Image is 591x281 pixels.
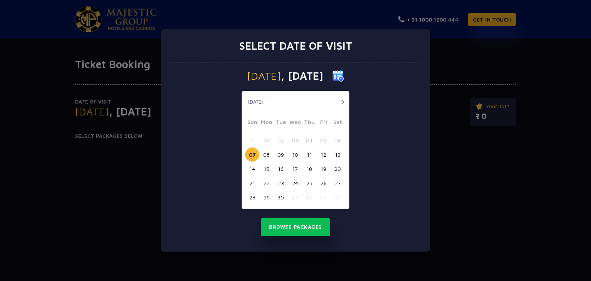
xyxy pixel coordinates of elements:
[288,133,302,147] button: 03
[244,96,267,108] button: [DATE]
[259,162,274,176] button: 15
[302,147,316,162] button: 11
[281,70,323,81] span: , [DATE]
[274,118,288,129] span: Tue
[259,176,274,190] button: 22
[302,133,316,147] button: 04
[331,133,345,147] button: 06
[274,133,288,147] button: 02
[288,162,302,176] button: 17
[331,162,345,176] button: 20
[245,162,259,176] button: 14
[316,162,331,176] button: 19
[245,133,259,147] button: 31
[288,147,302,162] button: 10
[316,133,331,147] button: 05
[274,190,288,204] button: 30
[288,176,302,190] button: 24
[259,190,274,204] button: 29
[245,147,259,162] button: 07
[331,118,345,129] span: Sat
[288,118,302,129] span: Wed
[259,147,274,162] button: 08
[245,190,259,204] button: 28
[302,162,316,176] button: 18
[316,176,331,190] button: 26
[274,147,288,162] button: 09
[259,133,274,147] button: 01
[316,147,331,162] button: 12
[331,176,345,190] button: 27
[331,147,345,162] button: 13
[239,39,352,52] h3: Select date of visit
[316,118,331,129] span: Fri
[331,190,345,204] button: 04
[259,118,274,129] span: Mon
[302,190,316,204] button: 02
[261,218,330,236] button: Browse Packages
[274,162,288,176] button: 16
[274,176,288,190] button: 23
[288,190,302,204] button: 01
[302,176,316,190] button: 25
[245,118,259,129] span: Sun
[316,190,331,204] button: 03
[247,70,281,81] span: [DATE]
[332,70,344,82] img: calender icon
[302,118,316,129] span: Thu
[245,176,259,190] button: 21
